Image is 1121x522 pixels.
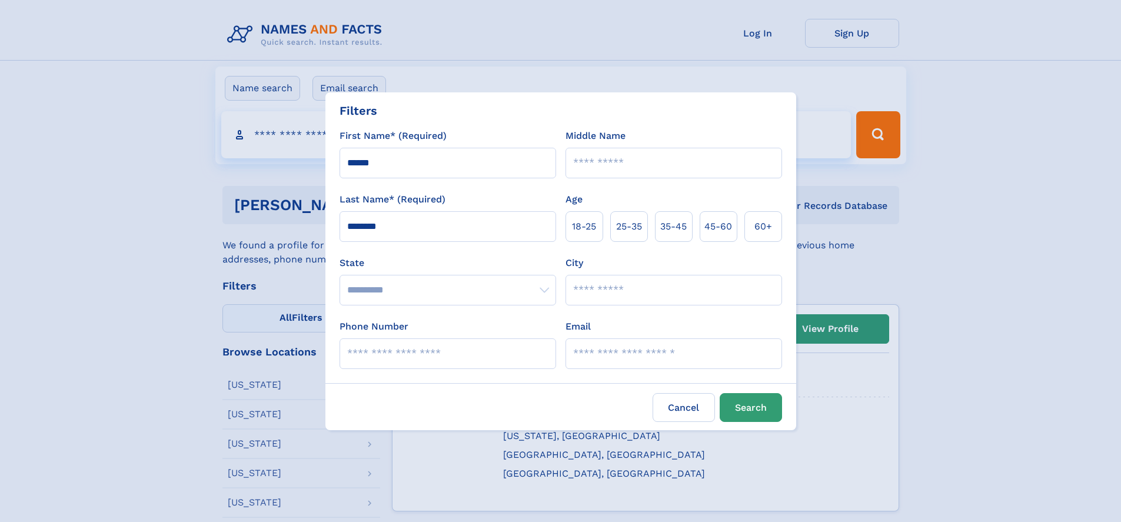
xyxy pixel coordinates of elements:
[340,256,556,270] label: State
[566,192,583,207] label: Age
[566,320,591,334] label: Email
[566,256,583,270] label: City
[754,220,772,234] span: 60+
[340,192,445,207] label: Last Name* (Required)
[660,220,687,234] span: 35‑45
[340,102,377,119] div: Filters
[340,129,447,143] label: First Name* (Required)
[572,220,596,234] span: 18‑25
[340,320,408,334] label: Phone Number
[566,129,626,143] label: Middle Name
[720,393,782,422] button: Search
[704,220,732,234] span: 45‑60
[616,220,642,234] span: 25‑35
[653,393,715,422] label: Cancel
